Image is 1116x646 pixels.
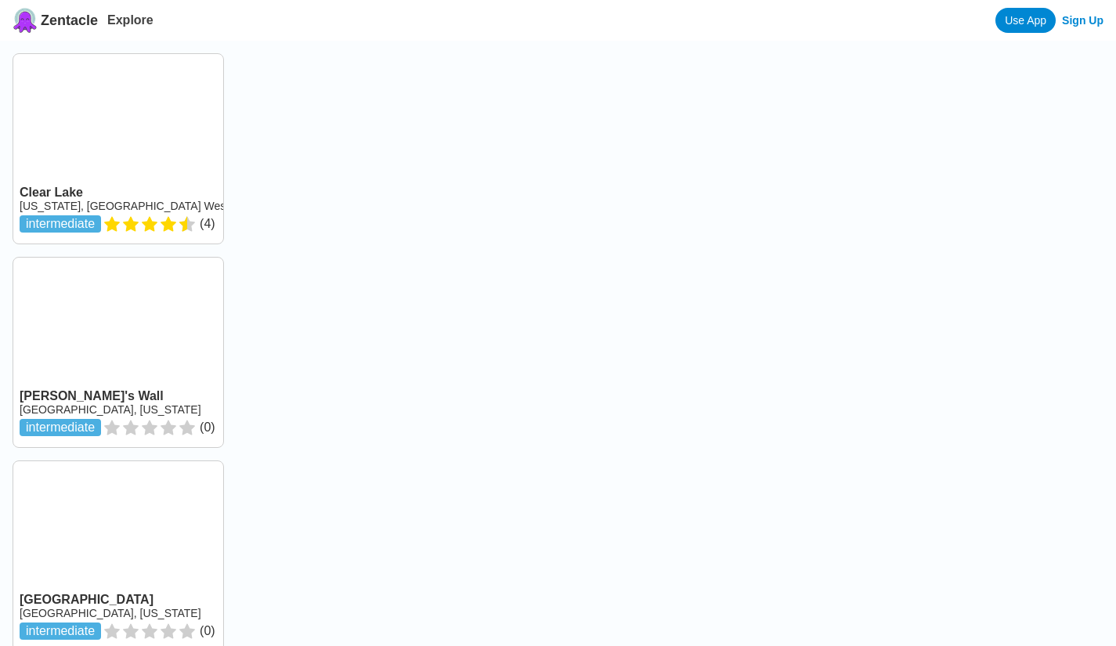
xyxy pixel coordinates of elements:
[13,8,98,33] a: Zentacle logoZentacle
[13,8,38,33] img: Zentacle logo
[20,403,201,416] a: [GEOGRAPHIC_DATA], [US_STATE]
[995,8,1056,33] a: Use App
[20,200,229,212] a: [US_STATE], [GEOGRAPHIC_DATA] West
[20,607,201,619] a: [GEOGRAPHIC_DATA], [US_STATE]
[1062,14,1103,27] a: Sign Up
[41,13,98,29] span: Zentacle
[107,13,153,27] a: Explore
